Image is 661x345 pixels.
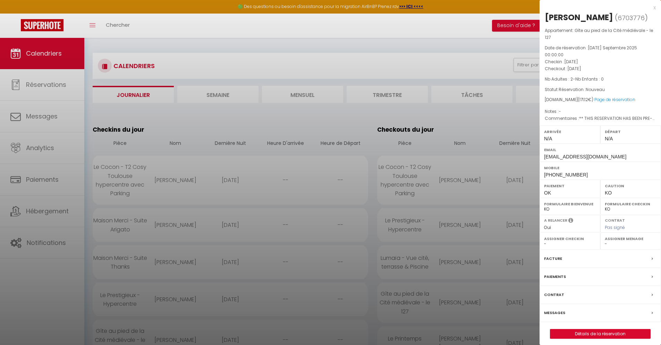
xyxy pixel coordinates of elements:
div: [DOMAIN_NAME] [545,97,656,103]
label: Facture [544,255,562,262]
label: Mobile [544,164,656,171]
label: Formulaire Checkin [605,200,656,207]
span: 171.12 [579,97,588,102]
p: Statut Réservation : [545,86,656,93]
span: KO [605,190,612,196]
a: Détails de la réservation [550,329,650,338]
label: Arrivée [544,128,596,135]
span: 6703776 [618,14,645,22]
span: [DATE] [564,59,578,65]
span: Nb Enfants : 0 [575,76,604,82]
div: [PERSON_NAME] [545,12,613,23]
span: Gîte au pied de la Cité médiévale - le 127 [545,27,653,40]
p: Commentaires : [545,115,656,122]
p: Date de réservation : [545,44,656,58]
span: Nb Adultes : 2 [545,76,573,82]
a: Page de réservation [594,97,635,102]
label: Assigner Menage [605,235,656,242]
label: Paiements [544,273,566,280]
div: x [540,3,656,12]
span: - [559,108,561,114]
label: A relancer [544,217,567,223]
p: Checkin : [545,58,656,65]
span: ( ) [615,13,648,23]
label: Départ [605,128,656,135]
span: [EMAIL_ADDRESS][DOMAIN_NAME] [544,154,626,159]
label: Messages [544,309,565,317]
i: Sélectionner OUI si vous souhaiter envoyer les séquences de messages post-checkout [568,217,573,225]
button: Détails de la réservation [550,329,651,339]
label: Email [544,146,656,153]
p: Checkout : [545,65,656,72]
span: Nouveau [586,87,605,92]
span: N/A [544,136,552,141]
p: Appartement : [545,27,656,41]
span: OK [544,190,551,196]
label: Formulaire Bienvenue [544,200,596,207]
span: ( €) [578,97,593,102]
label: Contrat [544,291,564,298]
span: [PHONE_NUMBER] [544,172,588,178]
label: Paiement [544,182,596,189]
label: Assigner Checkin [544,235,596,242]
p: - [545,76,656,83]
span: [DATE] Septembre 2025 00:00:00 [545,45,637,58]
label: Caution [605,182,656,189]
span: Pas signé [605,224,625,230]
span: N/A [605,136,613,141]
span: [DATE] [567,66,581,72]
label: Contrat [605,217,625,222]
p: Notes : [545,108,656,115]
